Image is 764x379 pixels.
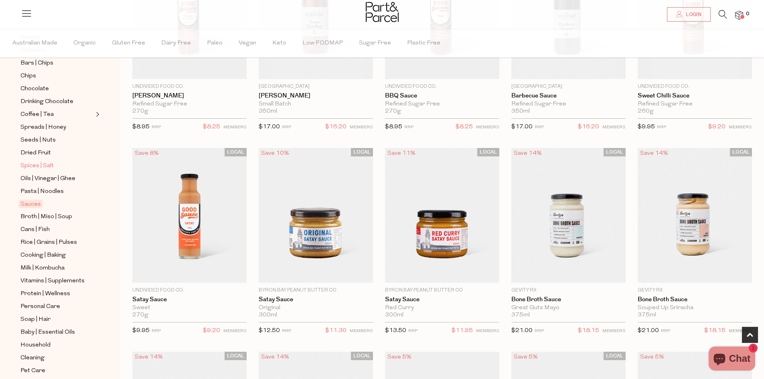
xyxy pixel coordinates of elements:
[20,314,93,324] a: Soap | Hair
[20,71,93,81] a: Chips
[225,352,247,360] span: LOCAL
[20,251,66,260] span: Cooking | Baking
[511,83,626,90] p: [GEOGRAPHIC_DATA]
[638,148,752,283] img: Bone Broth Sauce
[385,124,402,130] span: $8.95
[729,329,752,333] small: MEMBERS
[476,125,499,130] small: MEMBERS
[456,122,473,132] span: $8.25
[638,328,659,334] span: $21.00
[259,287,373,294] p: Byron Bay Peanut Butter Co
[385,101,499,108] div: Refined Sugar Free
[259,92,373,99] a: [PERSON_NAME]
[385,287,499,294] p: Byron Bay Peanut Butter Co
[385,304,499,312] div: Red Curry
[511,312,530,319] span: 375ml
[511,328,533,334] span: $21.00
[511,108,530,115] span: 350ml
[20,340,93,350] a: Household
[385,148,418,159] div: Save 11%
[20,237,93,247] a: Rice | Grains | Pulses
[20,97,73,107] span: Drinking Chocolate
[638,352,667,363] div: Save 5%
[511,287,626,294] p: Gevity RX
[152,125,161,130] small: RRP
[404,125,413,130] small: RRP
[385,148,499,283] img: Satay Sauce
[511,148,626,283] img: Bone Broth Sauce
[94,109,99,119] button: Expand/Collapse Coffee | Tea
[132,352,165,363] div: Save 14%
[20,366,93,376] a: Pet Care
[704,326,725,336] span: $18.15
[578,326,599,336] span: $18.15
[225,148,247,156] span: LOCAL
[20,174,75,184] span: Oils | Vinegar | Ghee
[20,225,93,235] a: Cans | Fish
[477,148,499,156] span: LOCAL
[20,327,93,337] a: Baby | Essential Oils
[20,276,85,286] span: Vitamins | Supplements
[161,29,191,57] span: Dairy Free
[385,352,414,363] div: Save 5%
[20,199,93,209] a: Sauces
[706,347,758,373] inbox-online-store-chat: Shopify online store chat
[132,148,161,159] div: Save 8%
[20,109,93,120] a: Coffee | Tea
[20,250,93,260] a: Cooking | Baking
[259,328,280,334] span: $12.50
[735,11,743,19] a: 0
[20,110,54,120] span: Coffee | Tea
[203,122,220,132] span: $8.25
[511,92,626,99] a: Barbecue Sauce
[351,352,373,360] span: LOCAL
[20,302,93,312] a: Personal Care
[282,329,291,333] small: RRP
[366,2,399,22] img: Part&Parcel
[20,174,93,184] a: Oils | Vinegar | Ghee
[20,263,65,273] span: Milk | Kombucha
[259,312,277,319] span: 300ml
[132,92,247,99] a: [PERSON_NAME]
[638,83,752,90] p: Undivided Food Co.
[223,125,247,130] small: MEMBERS
[20,289,70,299] span: Protein | Wellness
[20,187,64,197] span: Pasta | Noodles
[350,125,373,130] small: MEMBERS
[351,148,373,156] span: LOCAL
[20,315,51,324] span: Soap | Hair
[684,11,701,18] span: Login
[132,296,247,303] a: Satay Sauce
[112,29,145,57] span: Gluten Free
[385,296,499,303] a: Satay Sauce
[20,263,93,273] a: Milk | Kombucha
[223,329,247,333] small: MEMBERS
[132,312,148,319] span: 270g
[602,329,626,333] small: MEMBERS
[350,329,373,333] small: MEMBERS
[20,71,36,81] span: Chips
[638,304,752,312] div: Souped Up Sriracha
[203,326,220,336] span: $9.20
[408,329,417,333] small: RRP
[20,289,93,299] a: Protein | Wellness
[20,161,93,171] a: Spices | Salt
[20,238,77,247] span: Rice | Grains | Pulses
[20,276,93,286] a: Vitamins | Supplements
[511,352,540,363] div: Save 5%
[132,304,247,312] div: Sweet
[20,302,60,312] span: Personal Care
[20,123,66,132] span: Spreads | Honey
[12,29,57,57] span: Australian Made
[535,125,544,130] small: RRP
[282,125,291,130] small: RRP
[638,124,655,130] span: $9.95
[20,353,45,363] span: Cleaning
[20,148,51,158] span: Dried Fruit
[604,148,626,156] span: LOCAL
[132,287,247,294] p: Undivided Food Co.
[535,329,544,333] small: RRP
[638,108,654,115] span: 260g
[207,29,223,57] span: Paleo
[407,29,440,57] span: Plastic Free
